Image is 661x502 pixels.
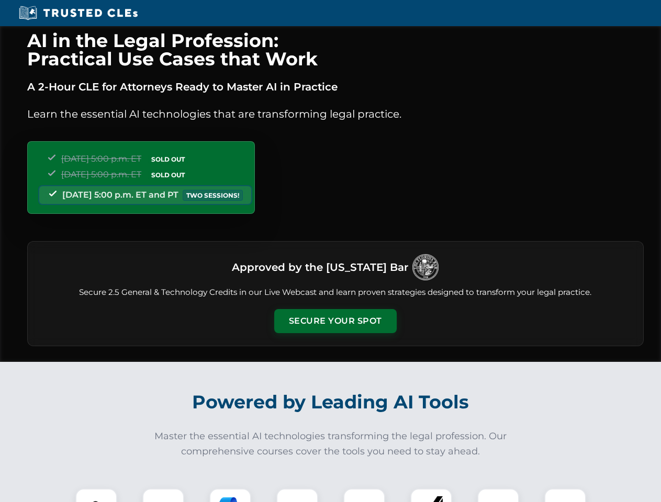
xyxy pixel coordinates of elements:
img: Logo [412,254,439,280]
p: Learn the essential AI technologies that are transforming legal practice. [27,106,644,122]
img: Trusted CLEs [16,5,141,21]
h2: Powered by Leading AI Tools [41,384,621,420]
button: Secure Your Spot [274,309,397,333]
h3: Approved by the [US_STATE] Bar [232,258,408,277]
span: SOLD OUT [148,169,188,180]
p: Secure 2.5 General & Technology Credits in our Live Webcast and learn proven strategies designed ... [40,287,631,299]
span: [DATE] 5:00 p.m. ET [61,154,141,164]
span: [DATE] 5:00 p.m. ET [61,169,141,179]
h1: AI in the Legal Profession: Practical Use Cases that Work [27,31,644,68]
p: A 2-Hour CLE for Attorneys Ready to Master AI in Practice [27,78,644,95]
p: Master the essential AI technologies transforming the legal profession. Our comprehensive courses... [148,429,514,459]
span: SOLD OUT [148,154,188,165]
